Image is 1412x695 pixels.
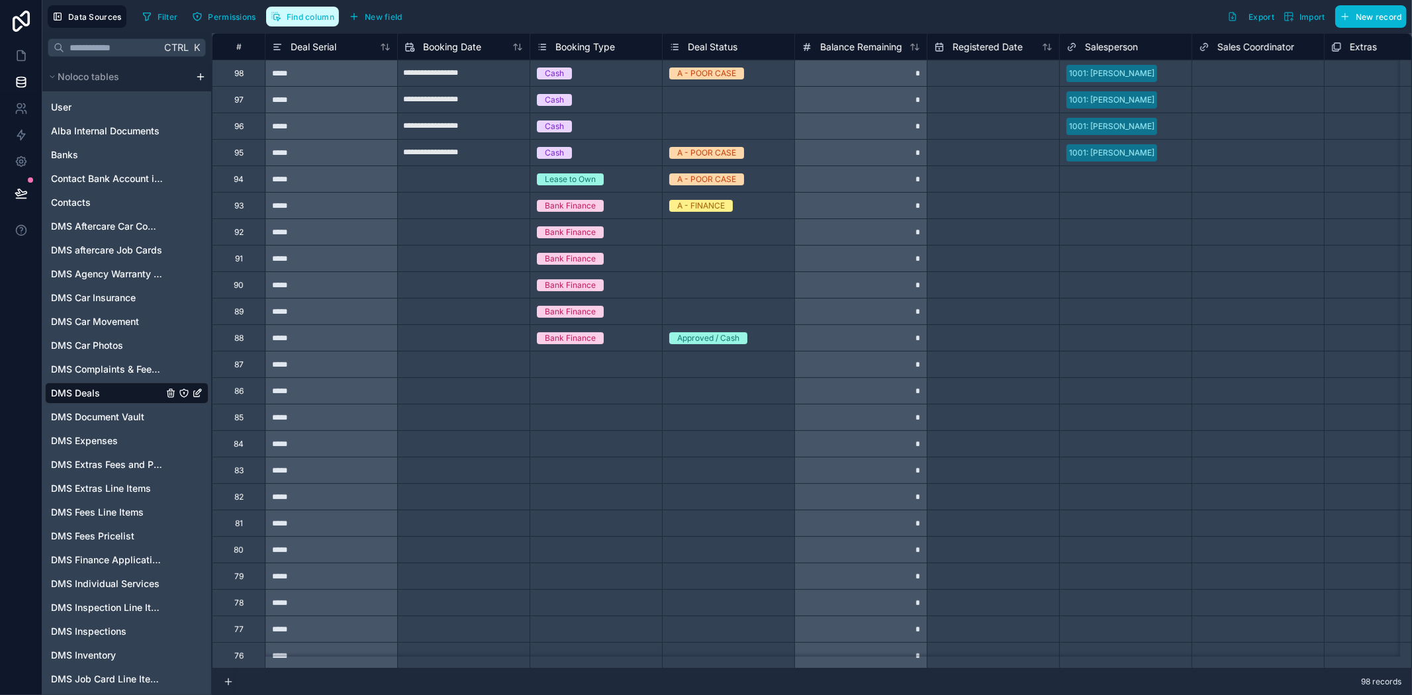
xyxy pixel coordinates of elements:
a: DMS Fees Line Items [45,502,209,523]
a: DMS Inspection Line Items [45,597,209,618]
span: DMS Inventory [51,649,116,662]
div: Lease to Own [545,173,596,185]
span: Permissions [208,12,256,22]
a: DMS Document Vault [45,406,209,428]
a: DMS Inventory [45,645,209,666]
a: DMS Complaints & Feedback [45,359,209,380]
div: A - POOR CASE [677,173,736,185]
div: Bank Finance [545,253,596,265]
div: Approved / Cash [677,332,739,344]
span: DMS Job Card Line Items [51,672,163,686]
span: DMS Car Movement [51,315,139,328]
span: Salesperson [1085,40,1138,54]
button: Import [1279,5,1330,28]
a: DMS Fees Pricelist [45,526,209,547]
a: Alba Internal Documents [45,120,209,142]
span: DMS Extras Line Items [51,482,151,495]
span: DMS Document Vault [51,410,144,424]
span: DMS Aftercare Car Complaints [51,220,163,233]
a: DMS Car Insurance [45,287,209,308]
a: Contacts [45,192,209,213]
span: DMS Expenses [51,434,118,447]
span: DMS Car Insurance [51,291,136,304]
button: Data Sources [48,5,126,28]
span: Ctrl [163,39,190,56]
button: Permissions [187,7,260,26]
a: Banks [45,144,209,165]
div: Bank Finance [545,306,596,318]
div: 87 [234,359,244,370]
span: DMS Deals [51,387,100,400]
span: Balance Remaining [820,40,902,54]
button: New field [344,7,407,26]
span: DMS Fees Line Items [51,506,144,519]
div: 93 [234,201,244,211]
button: Find column [266,7,339,26]
span: DMS Fees Pricelist [51,530,134,543]
div: 94 [234,174,244,185]
div: 78 [234,598,244,608]
a: DMS Finance Applications [45,549,209,571]
span: Booking Date [423,40,481,54]
span: Noloco tables [58,70,119,83]
div: Bank Finance [545,279,596,291]
div: 86 [234,386,244,396]
div: 77 [234,624,244,635]
span: K [192,43,201,52]
div: 82 [234,492,244,502]
span: DMS Individual Services [51,577,160,590]
div: 81 [235,518,243,529]
a: DMS aftercare Job Cards [45,240,209,261]
button: Noloco tables [45,68,190,86]
button: Export [1223,5,1279,28]
div: 88 [234,333,244,344]
span: Contacts [51,196,91,209]
a: New record [1330,5,1407,28]
div: 89 [234,306,244,317]
a: DMS Individual Services [45,573,209,594]
span: DMS Finance Applications [51,553,163,567]
button: New record [1335,5,1407,28]
a: DMS Aftercare Car Complaints [45,216,209,237]
a: DMS Extras Line Items [45,478,209,499]
div: Bank Finance [545,332,596,344]
a: DMS Car Movement [45,311,209,332]
div: 85 [234,412,244,423]
a: DMS Inspections [45,621,209,642]
span: DMS Car Photos [51,339,123,352]
div: Bank Finance [545,200,596,212]
div: A - FINANCE [677,200,725,212]
div: # [222,42,255,52]
a: DMS Job Card Line Items [45,669,209,690]
span: Data Sources [68,12,122,22]
a: User [45,97,209,118]
div: 95 [234,148,244,158]
span: Alba Internal Documents [51,124,160,138]
span: Contact Bank Account information [51,172,163,185]
div: 1001: [PERSON_NAME] [1069,147,1154,159]
span: Export [1248,12,1274,22]
span: Import [1299,12,1325,22]
span: 98 records [1361,676,1401,687]
div: A - POOR CASE [677,68,736,79]
div: 1001: [PERSON_NAME] [1069,68,1154,79]
div: 79 [234,571,244,582]
span: DMS Complaints & Feedback [51,363,163,376]
div: 1001: [PERSON_NAME] [1069,120,1154,132]
div: 83 [234,465,244,476]
span: Deal Status [688,40,737,54]
a: DMS Expenses [45,430,209,451]
div: Cash [545,94,564,106]
div: 84 [234,439,244,449]
a: DMS Deals [45,383,209,404]
span: New record [1356,12,1402,22]
span: User [51,101,71,114]
span: Registered Date [953,40,1023,54]
a: Permissions [187,7,265,26]
div: scrollable content [42,62,211,694]
span: Banks [51,148,78,162]
span: Extras [1350,40,1377,54]
a: Contact Bank Account information [45,168,209,189]
div: 98 [234,68,244,79]
span: DMS aftercare Job Cards [51,244,162,257]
